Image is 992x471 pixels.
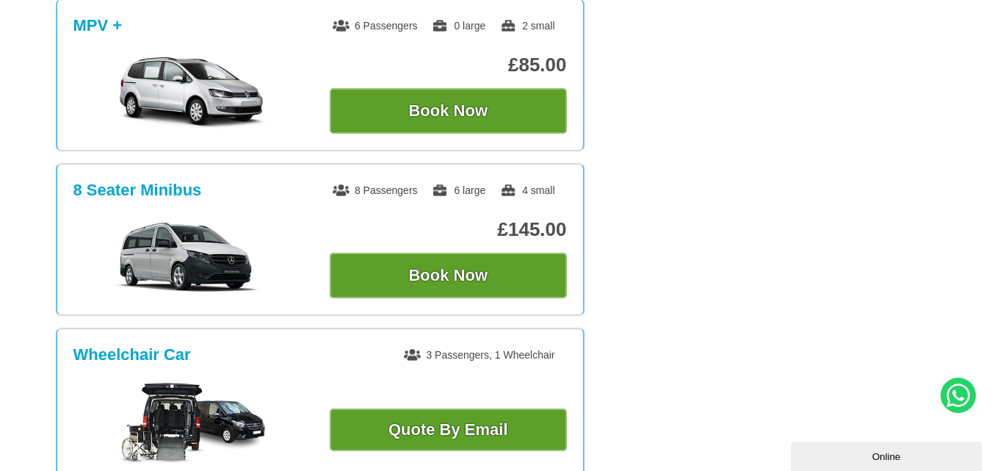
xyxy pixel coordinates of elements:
[73,181,202,200] h3: 8 Seater Minibus
[333,20,418,32] span: 6 Passengers
[81,56,302,129] img: MPV +
[73,16,123,35] h3: MPV +
[81,220,302,294] img: 8 Seater Minibus
[432,20,485,32] span: 0 large
[432,184,485,196] span: 6 large
[500,20,554,32] span: 2 small
[330,88,567,134] button: Book Now
[330,218,567,241] p: £145.00
[791,439,985,471] iframe: chat widget
[333,184,418,196] span: 8 Passengers
[330,409,567,451] a: Quote By Email
[118,383,265,464] img: Wheelchair Car
[73,345,191,364] h3: Wheelchair Car
[500,184,554,196] span: 4 small
[330,253,567,298] button: Book Now
[404,349,554,361] span: 3 Passengers, 1 Wheelchair
[330,54,567,76] p: £85.00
